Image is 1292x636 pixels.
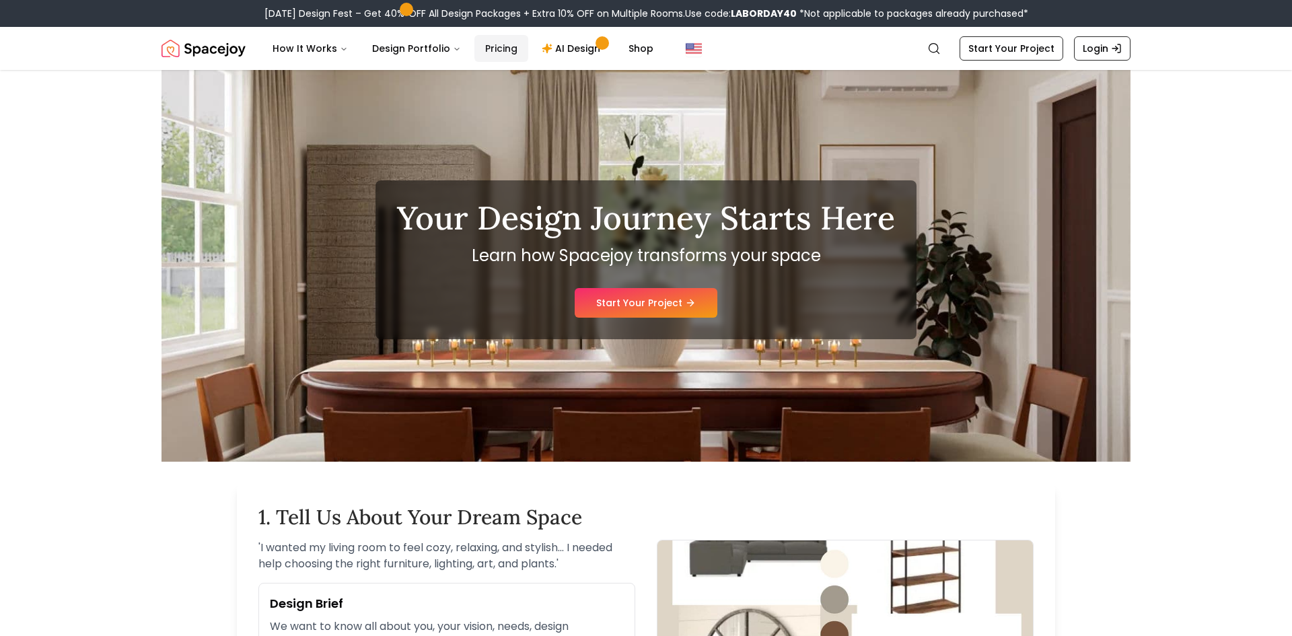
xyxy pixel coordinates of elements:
[575,288,717,318] a: Start Your Project
[685,7,797,20] span: Use code:
[361,35,472,62] button: Design Portfolio
[618,35,664,62] a: Shop
[797,7,1028,20] span: *Not applicable to packages already purchased*
[397,245,895,267] p: Learn how Spacejoy transforms your space
[474,35,528,62] a: Pricing
[264,7,1028,20] div: [DATE] Design Fest – Get 40% OFF All Design Packages + Extra 10% OFF on Multiple Rooms.
[397,202,895,234] h1: Your Design Journey Starts Here
[161,27,1130,70] nav: Global
[161,35,246,62] a: Spacejoy
[270,594,624,613] h3: Design Brief
[1074,36,1130,61] a: Login
[531,35,615,62] a: AI Design
[262,35,359,62] button: How It Works
[161,35,246,62] img: Spacejoy Logo
[262,35,664,62] nav: Main
[258,505,1034,529] h2: 1. Tell Us About Your Dream Space
[686,40,702,57] img: United States
[258,540,635,572] p: ' I wanted my living room to feel cozy, relaxing, and stylish... I needed help choosing the right...
[960,36,1063,61] a: Start Your Project
[731,7,797,20] b: LABORDAY40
